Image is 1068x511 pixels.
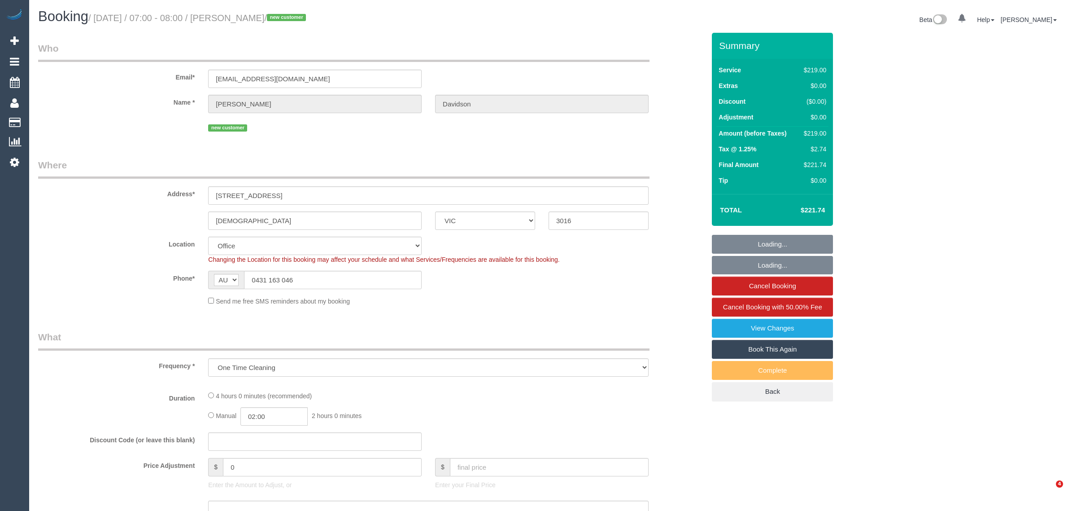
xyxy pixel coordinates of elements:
h4: $221.74 [774,207,825,214]
label: Service [719,66,741,75]
span: $ [208,458,223,476]
a: View Changes [712,319,833,338]
a: [PERSON_NAME] [1001,16,1057,23]
p: Enter your Final Price [435,480,649,489]
div: $219.00 [800,66,826,75]
label: Tip [719,176,728,185]
span: $ [435,458,450,476]
input: Last Name* [435,95,649,113]
a: Cancel Booking [712,277,833,295]
input: Post Code* [549,211,649,230]
input: Phone* [244,271,422,289]
label: Adjustment [719,113,753,122]
div: $2.74 [800,145,826,154]
span: 4 [1056,480,1063,488]
label: Phone* [31,271,201,283]
span: Changing the Location for this booking may affect your schedule and what Services/Frequencies are... [208,256,559,263]
input: First Name* [208,95,422,113]
a: Book This Again [712,340,833,359]
img: New interface [932,14,947,26]
span: Cancel Booking with 50.00% Fee [723,303,822,311]
label: Frequency * [31,358,201,370]
span: 4 hours 0 minutes (recommended) [216,392,312,400]
input: final price [450,458,649,476]
div: $0.00 [800,113,826,122]
div: $0.00 [800,176,826,185]
legend: Where [38,159,650,179]
span: Booking [38,9,88,24]
label: Amount (before Taxes) [719,129,786,138]
div: $221.74 [800,160,826,169]
legend: Who [38,42,650,62]
label: Location [31,237,201,249]
label: Address* [31,186,201,198]
input: Email* [208,70,422,88]
label: Email* [31,70,201,82]
a: Beta [920,16,947,23]
label: Extras [719,81,738,90]
label: Duration [31,391,201,403]
h3: Summary [719,40,828,51]
div: $219.00 [800,129,826,138]
span: 2 hours 0 minutes [312,412,362,419]
span: / [265,13,309,23]
a: Help [977,16,994,23]
span: new customer [267,14,306,21]
label: Discount Code (or leave this blank) [31,432,201,445]
label: Final Amount [719,160,758,169]
img: Automaid Logo [5,9,23,22]
span: Send me free SMS reminders about my booking [216,298,350,305]
iframe: Intercom live chat [1037,480,1059,502]
small: / [DATE] / 07:00 - 08:00 / [PERSON_NAME] [88,13,309,23]
a: Cancel Booking with 50.00% Fee [712,298,833,317]
label: Price Adjustment [31,458,201,470]
div: $0.00 [800,81,826,90]
span: Manual [216,412,236,419]
span: new customer [208,124,247,132]
strong: Total [720,206,742,214]
p: Enter the Amount to Adjust, or [208,480,422,489]
div: ($0.00) [800,97,826,106]
label: Tax @ 1.25% [719,145,756,154]
input: Suburb* [208,211,422,230]
label: Discount [719,97,745,106]
a: Back [712,382,833,401]
legend: What [38,330,650,351]
label: Name * [31,95,201,107]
